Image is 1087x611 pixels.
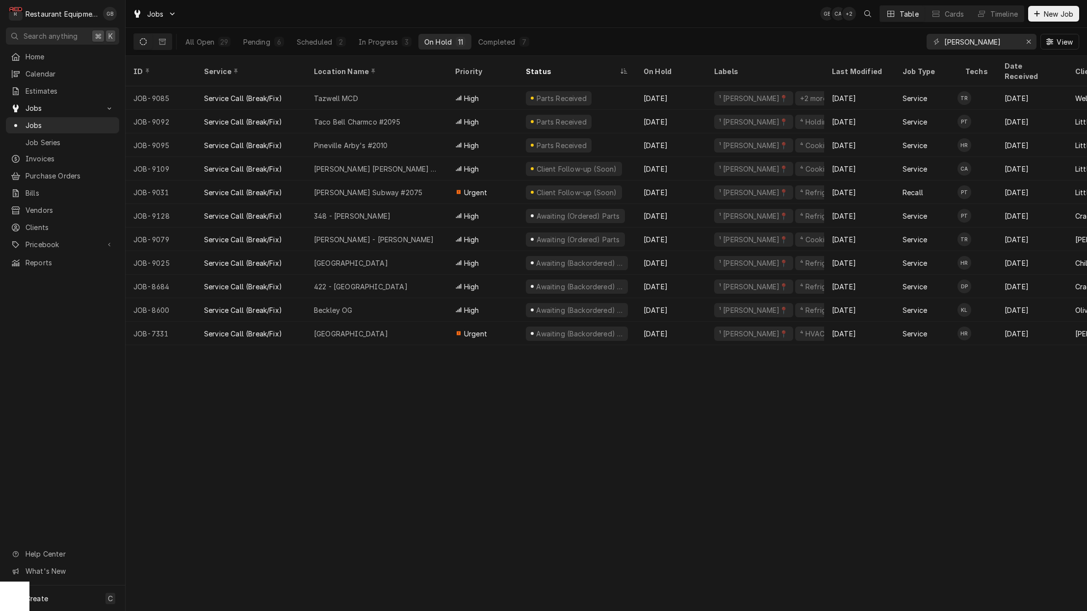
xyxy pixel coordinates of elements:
div: [DATE] [636,322,706,345]
div: ¹ [PERSON_NAME]📍 [718,211,789,221]
span: High [464,281,479,292]
div: Service Call (Break/Fix) [204,164,282,174]
a: Jobs [6,117,119,133]
div: JOB-9092 [126,110,196,133]
div: Service [903,329,927,339]
div: Service Call (Break/Fix) [204,140,282,151]
div: ¹ [PERSON_NAME]📍 [718,93,789,103]
div: CA [831,7,845,21]
button: New Job [1028,6,1079,22]
div: [DATE] [824,204,895,228]
div: [DATE] [997,275,1067,298]
div: 422 - [GEOGRAPHIC_DATA] [314,281,408,292]
span: Pricebook [26,239,100,250]
div: ¹ [PERSON_NAME]📍 [718,329,789,339]
div: Service Call (Break/Fix) [204,117,282,127]
div: [DATE] [997,298,1067,322]
div: [GEOGRAPHIC_DATA] [314,329,388,339]
div: ⁴ Cooking 🔥 [799,234,845,245]
span: Search anything [24,31,78,41]
div: JOB-9095 [126,133,196,157]
span: Job Series [26,137,114,148]
div: Status [526,66,618,76]
div: Recall [903,187,923,198]
div: [DATE] [824,322,895,345]
div: Kaleb Lewis's Avatar [958,303,971,317]
div: ⁴ Refrigeration ❄️ [799,187,861,198]
div: CA [958,162,971,176]
div: [DATE] [636,251,706,275]
div: JOB-9025 [126,251,196,275]
div: Location Name [314,66,438,76]
span: High [464,93,479,103]
span: High [464,140,479,151]
div: Labels [714,66,816,76]
span: View [1055,37,1075,47]
div: PT [958,185,971,199]
span: Jobs [26,120,114,130]
span: Urgent [464,329,487,339]
span: Create [26,594,48,603]
div: [DATE] [824,86,895,110]
div: [DATE] [997,157,1067,180]
div: ¹ [PERSON_NAME]📍 [718,187,789,198]
div: JOB-8600 [126,298,196,322]
div: Service [903,281,927,292]
div: ¹ [PERSON_NAME]📍 [718,305,789,315]
div: Service Call (Break/Fix) [204,211,282,221]
div: [GEOGRAPHIC_DATA] [314,258,388,268]
span: Clients [26,222,114,232]
div: Table [900,9,919,19]
div: [DATE] [824,298,895,322]
div: [DATE] [636,86,706,110]
div: ¹ [PERSON_NAME]📍 [718,164,789,174]
input: Keyword search [944,34,1018,50]
div: Gary Beaver's Avatar [103,7,117,21]
div: [PERSON_NAME] Subway #2075 [314,187,422,198]
span: New Job [1042,9,1075,19]
div: PT [958,209,971,223]
div: [DATE] [997,133,1067,157]
div: 348 - [PERSON_NAME] [314,211,390,221]
div: ⁴ Cooking 🔥 [799,140,845,151]
div: Service Call (Break/Fix) [204,234,282,245]
div: Service Call (Break/Fix) [204,187,282,198]
div: HR [958,138,971,152]
div: ¹ [PERSON_NAME]📍 [718,117,789,127]
div: Hunter Ralston's Avatar [958,327,971,340]
div: Paxton Turner's Avatar [958,209,971,223]
div: Chrissy Adams's Avatar [831,7,845,21]
div: Awaiting (Backordered) Parts [535,281,624,292]
div: [DATE] [636,204,706,228]
div: Restaurant Equipment Diagnostics's Avatar [9,7,23,21]
span: Home [26,51,114,62]
a: Go to Help Center [6,546,119,562]
div: Job Type [903,66,950,76]
a: Reports [6,255,119,271]
div: Completed [478,37,515,47]
div: Priority [455,66,508,76]
div: Thomas Ross's Avatar [958,232,971,246]
span: Purchase Orders [26,171,114,181]
div: [DATE] [997,322,1067,345]
div: ⁴ Refrigeration ❄️ [799,305,861,315]
div: ¹ [PERSON_NAME]📍 [718,234,789,245]
div: Service [903,164,927,174]
span: Jobs [147,9,164,19]
div: Service [903,258,927,268]
div: Service [903,234,927,245]
div: [DATE] [997,86,1067,110]
button: Erase input [1021,34,1036,50]
div: Thomas Ross's Avatar [958,91,971,105]
div: [DATE] [824,275,895,298]
div: ⁴ Cooking 🔥 [799,164,845,174]
div: Awaiting (Ordered) Parts [535,211,621,221]
div: [DATE] [997,180,1067,204]
div: Last Modified [832,66,885,76]
div: Date Received [1005,61,1058,81]
div: Awaiting (Ordered) Parts [535,234,621,245]
div: ID [133,66,186,76]
div: Parts Received [535,93,588,103]
div: [PERSON_NAME] - [PERSON_NAME] [314,234,434,245]
span: High [464,117,479,127]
